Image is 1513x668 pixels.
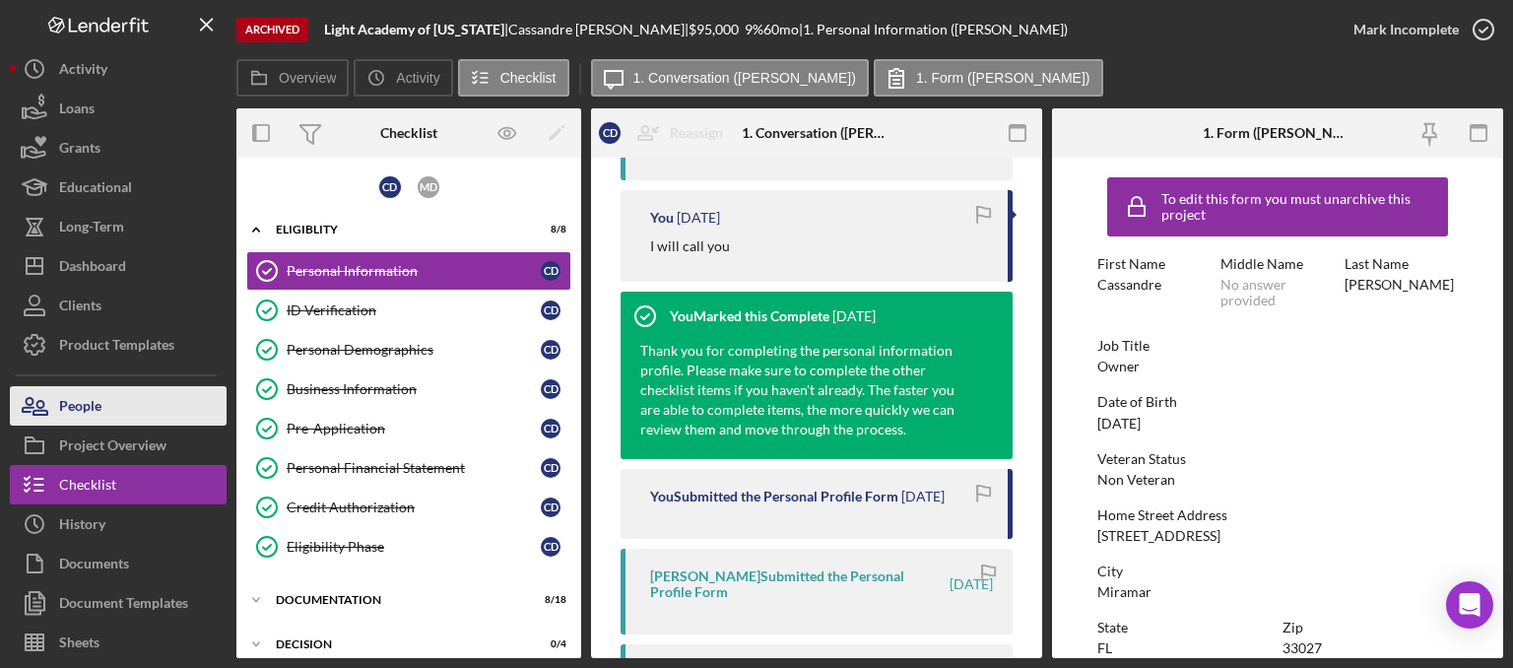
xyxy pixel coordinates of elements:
[59,583,188,628] div: Document Templates
[246,291,571,330] a: ID VerificationCD
[1097,472,1175,488] div: Non Veteran
[1220,256,1334,272] div: Middle Name
[10,504,227,544] button: History
[246,369,571,409] a: Business InformationCD
[10,426,227,465] button: Project Overview
[276,224,517,235] div: Eligiblity
[10,128,227,167] a: Grants
[59,386,101,431] div: People
[1097,338,1458,354] div: Job Title
[1097,394,1458,410] div: Date of Birth
[1334,10,1503,49] button: Mark Incomplete
[650,235,730,257] p: I will call you
[531,224,566,235] div: 8 / 8
[1353,10,1459,49] div: Mark Incomplete
[650,568,947,600] div: [PERSON_NAME] Submitted the Personal Profile Form
[1203,125,1353,141] div: 1. Form ([PERSON_NAME])
[287,500,541,515] div: Credit Authorization
[640,341,973,439] div: Thank you for completing the personal information profile. Please make sure to complete the other...
[599,122,621,144] div: C D
[742,125,892,141] div: 1. Conversation ([PERSON_NAME])
[458,59,569,97] button: Checklist
[287,421,541,436] div: Pre-Application
[59,544,129,588] div: Documents
[10,49,227,89] button: Activity
[276,594,517,606] div: Documentation
[59,504,105,549] div: History
[59,623,99,667] div: Sheets
[396,70,439,86] label: Activity
[541,458,560,478] div: C D
[418,176,439,198] div: M D
[1097,277,1161,293] div: Cassandre
[531,638,566,650] div: 0 / 4
[59,465,116,509] div: Checklist
[1097,620,1273,635] div: State
[745,22,763,37] div: 9 %
[650,210,674,226] div: You
[246,527,571,567] a: Eligibility PhaseCD
[287,342,541,358] div: Personal Demographics
[670,113,723,153] div: Reassign
[59,246,126,291] div: Dashboard
[541,261,560,281] div: C D
[916,70,1090,86] label: 1. Form ([PERSON_NAME])
[689,22,745,37] div: $95,000
[874,59,1103,97] button: 1. Form ([PERSON_NAME])
[589,113,743,153] button: CDReassign
[276,638,517,650] div: Decision
[10,623,227,662] button: Sheets
[500,70,557,86] label: Checklist
[1097,528,1220,544] div: [STREET_ADDRESS]
[287,381,541,397] div: Business Information
[246,448,571,488] a: Personal Financial StatementCD
[1345,277,1454,293] div: [PERSON_NAME]
[10,386,227,426] button: People
[59,325,174,369] div: Product Templates
[1446,581,1493,629] div: Open Intercom Messenger
[236,59,349,97] button: Overview
[508,22,689,37] div: Cassandre [PERSON_NAME] |
[670,308,829,324] div: You Marked this Complete
[1097,507,1458,523] div: Home Street Address
[10,207,227,246] button: Long-Term
[541,537,560,557] div: C D
[1097,584,1151,600] div: Miramar
[10,286,227,325] a: Clients
[10,325,227,365] button: Product Templates
[59,426,166,470] div: Project Overview
[59,49,107,94] div: Activity
[59,207,124,251] div: Long-Term
[1097,640,1112,656] div: FL
[677,210,720,226] time: 2025-06-06 13:37
[541,379,560,399] div: C D
[287,460,541,476] div: Personal Financial Statement
[950,576,993,592] time: 2025-06-06 02:34
[633,70,856,86] label: 1. Conversation ([PERSON_NAME])
[10,583,227,623] button: Document Templates
[59,89,95,133] div: Loans
[10,465,227,504] button: Checklist
[541,498,560,517] div: C D
[901,489,945,504] time: 2025-06-06 11:49
[10,89,227,128] a: Loans
[324,21,504,37] b: Light Academy of [US_STATE]
[246,251,571,291] a: Personal InformationCD
[246,330,571,369] a: Personal DemographicsCD
[541,340,560,360] div: C D
[287,539,541,555] div: Eligibility Phase
[59,128,100,172] div: Grants
[650,489,898,504] div: You Submitted the Personal Profile Form
[246,409,571,448] a: Pre-ApplicationCD
[287,263,541,279] div: Personal Information
[10,544,227,583] a: Documents
[236,18,308,42] div: Archived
